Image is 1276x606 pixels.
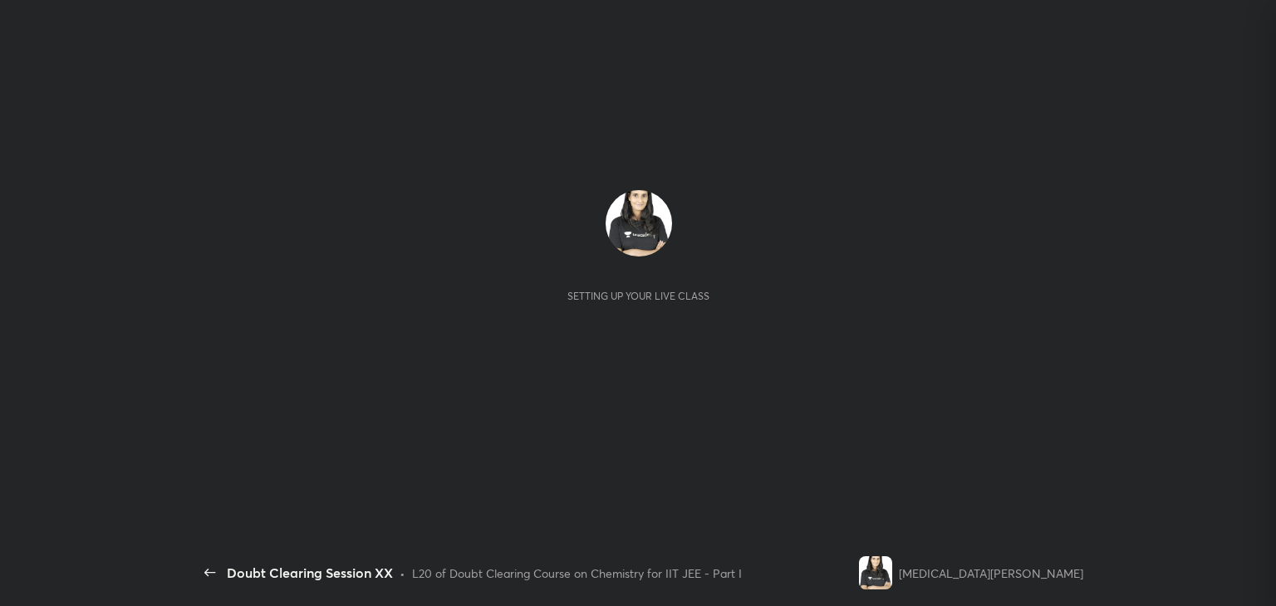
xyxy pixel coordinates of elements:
[400,564,405,582] div: •
[567,290,709,302] div: Setting up your live class
[606,190,672,257] img: e2dc86af211748acb2d2b16e8b6580ae.jpg
[859,556,892,589] img: e2dc86af211748acb2d2b16e8b6580ae.jpg
[412,564,742,582] div: L20 of Doubt Clearing Course on Chemistry for IIT JEE - Part I
[227,563,393,583] div: Doubt Clearing Session XX
[899,564,1083,582] div: [MEDICAL_DATA][PERSON_NAME]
